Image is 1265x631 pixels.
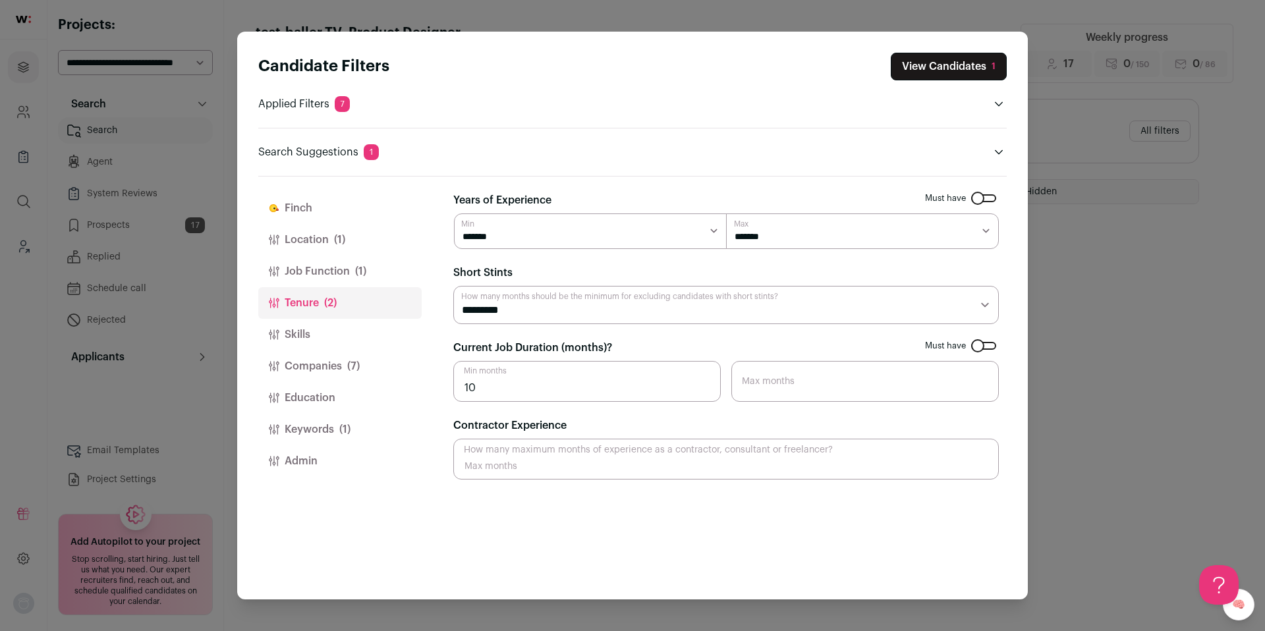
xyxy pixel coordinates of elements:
[991,96,1007,112] button: Open applied filters
[734,219,748,229] label: Max
[461,219,474,229] label: Min
[453,340,612,356] label: Current Job Duration (months)?
[364,144,379,160] span: 1
[258,319,422,350] button: Skills
[258,144,379,160] p: Search Suggestions
[258,96,350,112] p: Applied Filters
[347,358,360,374] span: (7)
[258,287,422,319] button: Tenure(2)
[258,192,422,224] button: Finch
[1223,589,1254,620] a: 🧠
[258,414,422,445] button: Keywords(1)
[258,382,422,414] button: Education
[258,256,422,287] button: Job Function(1)
[258,445,422,477] button: Admin
[334,232,345,248] span: (1)
[925,193,966,204] span: Must have
[453,361,721,402] input: Min months
[324,295,337,311] span: (2)
[453,439,999,480] input: Max months
[453,265,513,281] label: Short Stints
[335,96,350,112] span: 7
[339,422,351,437] span: (1)
[355,263,366,279] span: (1)
[992,60,996,73] div: 1
[453,418,567,433] label: Contractor Experience
[925,341,966,351] span: Must have
[891,53,1007,80] button: Close search preferences
[258,224,422,256] button: Location(1)
[1199,565,1239,605] iframe: Help Scout Beacon - Open
[258,59,389,74] strong: Candidate Filters
[453,192,551,208] label: Years of Experience
[731,361,999,402] input: Max months
[258,350,422,382] button: Companies(7)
